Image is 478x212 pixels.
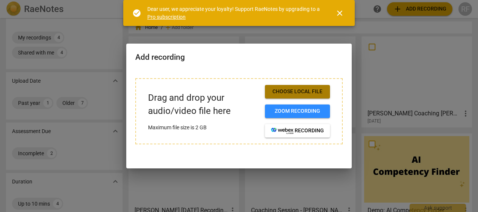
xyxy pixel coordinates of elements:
[265,124,330,138] button: recording
[331,4,349,22] button: Close
[265,104,330,118] button: Zoom recording
[147,5,322,21] div: Dear user, we appreciate your loyalty! Support RaeNotes by upgrading to a
[271,108,324,115] span: Zoom recording
[147,14,186,20] a: Pro subscription
[135,53,343,62] h2: Add recording
[271,127,324,135] span: recording
[265,85,330,98] button: Choose local file
[335,9,344,18] span: close
[271,88,324,95] span: Choose local file
[148,124,259,132] p: Maximum file size is 2 GB
[132,9,141,18] span: check_circle
[148,91,259,118] p: Drag and drop your audio/video file here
